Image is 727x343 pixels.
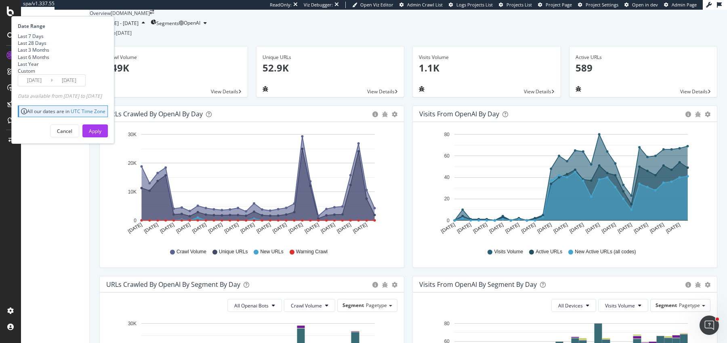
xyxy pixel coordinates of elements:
text: 0 [134,218,137,223]
div: URLs Crawled by OpenAI by day [106,110,203,118]
span: View Details [211,88,238,95]
div: Last Year [18,61,49,67]
span: All Openai Bots [234,302,269,309]
a: Logs Projects List [449,2,493,8]
button: OpenAI [179,17,210,29]
div: Visits Volume [419,54,555,61]
div: Unique URLs [263,54,398,61]
text: [DATE] [272,222,288,234]
div: Last 6 Months [18,54,49,61]
div: gear [392,112,397,117]
div: available from [DATE] to [DATE] [18,93,102,99]
div: circle-info [685,282,691,288]
input: Start Date [18,75,50,86]
div: Cancel [57,128,72,135]
text: [DATE] [617,222,633,234]
text: 30K [128,321,137,326]
text: [DATE] [256,222,272,234]
p: 589 [576,61,711,75]
text: 10K [128,189,137,195]
text: 80 [444,132,450,137]
text: [DATE] [440,222,456,234]
div: Last 3 Months [18,46,49,53]
div: URLs Crawled by OpenAI By Segment By Day [106,280,240,288]
div: bug [382,112,388,117]
text: [DATE] [520,222,536,234]
text: [DATE] [127,222,143,234]
div: ReadOnly: [270,2,292,8]
button: Crawl Volume [284,299,335,312]
span: Logs Projects List [456,2,493,8]
a: Projects List [499,2,532,8]
svg: A chart. [106,128,398,241]
button: Segments [151,17,179,29]
span: Segment [342,302,364,309]
a: Admin Crawl List [399,2,443,8]
span: Project Page [546,2,572,8]
text: [DATE] [649,222,665,234]
text: [DATE] [352,222,368,234]
text: [DATE] [504,222,521,234]
text: 20 [444,196,450,202]
span: All Devices [558,302,583,309]
iframe: Intercom live chat [700,316,719,335]
span: View Details [524,88,551,95]
span: Pagetype [366,302,387,309]
span: New URLs [260,248,283,255]
button: Cancel [50,124,79,137]
div: circle-info [372,112,378,117]
div: bug [382,282,388,288]
div: Last 7 Days [18,33,49,40]
div: gear [705,282,710,288]
div: Apply [89,128,101,135]
text: [DATE] [288,222,304,234]
text: [DATE] [585,222,601,234]
text: [DATE] [553,222,569,234]
text: [DATE] [304,222,320,234]
span: New Active URLs (all codes) [575,248,636,255]
text: [DATE] [472,222,488,234]
text: [DATE] [240,222,256,234]
div: [DATE] [116,29,132,36]
button: All Devices [551,299,596,312]
div: bug [695,282,701,288]
div: bug [263,86,274,92]
div: Active URLs [576,54,711,61]
span: Crawl Volume [176,248,206,255]
a: Admin Page [664,2,697,8]
span: Segment [656,302,677,309]
text: [DATE] [336,222,352,234]
div: arrow-right-arrow-left [150,10,154,15]
text: 0 [447,218,450,223]
a: Open Viz Editor [352,2,393,8]
text: 20K [128,160,137,166]
div: Custom [18,67,35,74]
p: 249K [106,61,242,75]
span: Active URLs [536,248,562,255]
a: UTC Time Zone [71,108,105,115]
span: View Details [367,88,395,95]
text: 80 [444,321,450,326]
button: Visits Volume [598,299,648,312]
div: bug [576,86,587,92]
span: Crawl Volume [291,302,322,309]
span: Warning Crawl [296,248,328,255]
span: Open Viz Editor [360,2,393,8]
span: Admin Crawl List [407,2,443,8]
div: Last 7 Days [18,33,44,40]
text: [DATE] [456,222,472,234]
span: View Details [680,88,708,95]
text: [DATE] [536,222,553,234]
svg: A chart. [419,128,711,241]
div: bug [695,112,701,117]
text: 40 [444,175,450,180]
text: 30K [128,132,137,137]
div: bug [419,86,430,92]
text: 60 [444,153,450,159]
text: [DATE] [223,222,240,234]
div: circle-info [685,112,691,117]
div: Custom [18,67,49,74]
div: Visits from OpenAI by day [419,110,499,118]
button: Apply [82,124,108,137]
div: Last Year [18,61,39,67]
